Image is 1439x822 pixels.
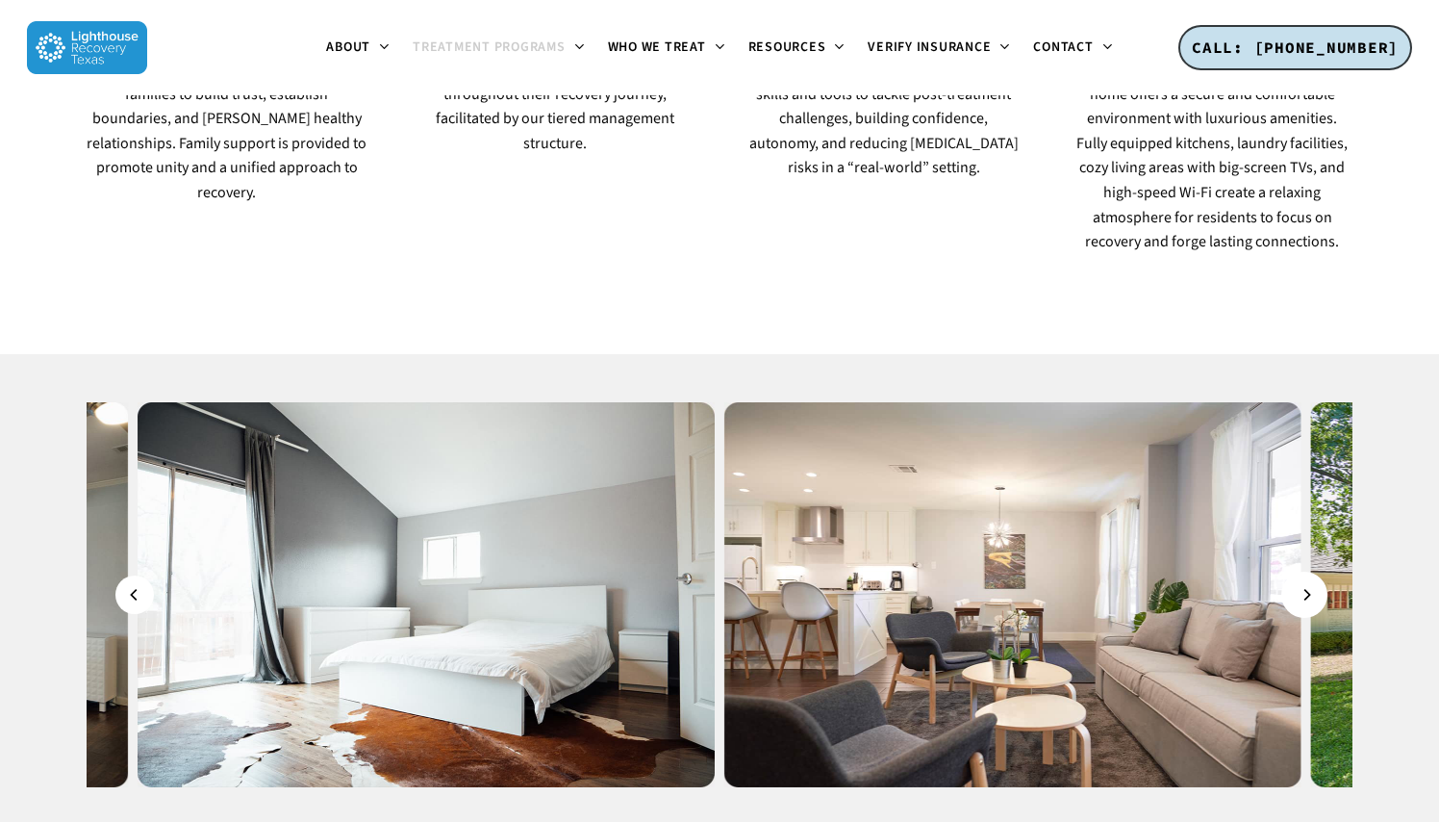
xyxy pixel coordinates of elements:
a: Treatment Programs [401,40,596,56]
span: Resources [748,38,826,57]
span: Contact [1033,38,1093,57]
span: CALL: [PHONE_NUMBER] [1192,38,1399,57]
a: Who We Treat [596,40,737,56]
a: Resources [737,40,857,56]
img: Lighthouse Recovery Texas [27,21,147,74]
a: Contact [1022,40,1123,56]
a: Verify Insurance [856,40,1022,56]
button: Previous [115,576,154,614]
span: Verify Insurance [868,38,991,57]
span: Who We Treat [608,38,706,57]
a: CALL: [PHONE_NUMBER] [1178,25,1412,71]
img: soberlivingdallas-4 [724,402,1301,787]
span: About [326,38,370,57]
button: Next [1285,576,1324,614]
img: soberlivingdallas-1 [138,402,715,787]
a: About [315,40,401,56]
span: Treatment Programs [413,38,566,57]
